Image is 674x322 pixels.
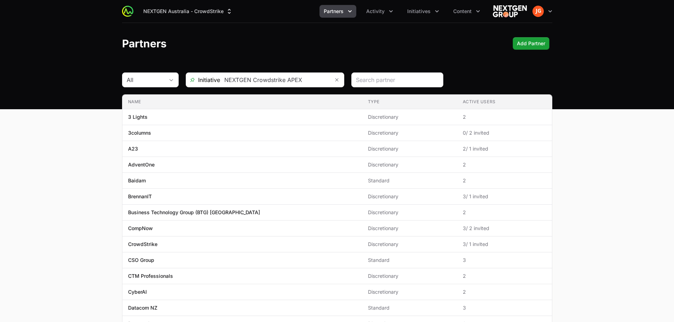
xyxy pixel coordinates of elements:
div: Activity menu [362,5,397,18]
input: Search partner [356,76,439,84]
div: All [127,76,164,84]
span: 2 [463,113,546,121]
button: All [122,73,178,87]
p: Datacom NZ [128,304,157,311]
span: Discretionary [368,225,451,232]
p: AdventOne [128,161,155,168]
div: Partners menu [319,5,356,18]
th: Active Users [457,95,552,109]
span: Activity [366,8,385,15]
img: NEXTGEN Australia [493,4,527,18]
p: A23 [128,145,138,152]
span: Content [453,8,472,15]
span: Standard [368,177,451,184]
span: Discretionary [368,288,451,295]
span: Add Partner [517,39,545,48]
p: 3 Lights [128,113,148,121]
button: Initiatives [403,5,443,18]
div: Initiatives menu [403,5,443,18]
th: Type [362,95,457,109]
span: 0 / 2 invited [463,129,546,136]
span: Discretionary [368,241,451,248]
span: 2 [463,209,546,216]
img: ActivitySource [122,6,133,17]
p: CSO Group [128,257,154,264]
h1: Partners [122,37,167,50]
button: Add Partner [513,37,549,50]
p: BrennanIT [128,193,152,200]
span: Initiatives [407,8,431,15]
span: Partners [324,8,344,15]
span: 3 / 2 invited [463,225,546,232]
span: 3 / 1 invited [463,241,546,248]
div: Supplier switch menu [139,5,237,18]
div: Content menu [449,5,484,18]
div: Main navigation [133,5,484,18]
button: NEXTGEN Australia - CrowdStrike [139,5,237,18]
span: 3 / 1 invited [463,193,546,200]
span: Discretionary [368,129,451,136]
button: Content [449,5,484,18]
span: Standard [368,257,451,264]
p: CrowdStrike [128,241,157,248]
th: Name [122,95,362,109]
span: Discretionary [368,161,451,168]
span: Discretionary [368,273,451,280]
span: 3 [463,257,546,264]
span: 2 [463,177,546,184]
span: 2 [463,273,546,280]
span: Initiative [186,76,220,84]
span: 3 [463,304,546,311]
button: Activity [362,5,397,18]
div: Primary actions [513,37,549,50]
img: Jamie Gunning [532,6,544,17]
span: Standard [368,304,451,311]
span: Discretionary [368,209,451,216]
button: Remove [330,73,344,87]
p: Business Technology Group (BTG) [GEOGRAPHIC_DATA] [128,209,260,216]
p: Baidam [128,177,146,184]
p: 3columns [128,129,151,136]
p: CyberAI [128,288,147,295]
span: 2 / 1 invited [463,145,546,152]
input: Search initiatives [220,73,330,87]
p: CompNow [128,225,153,232]
span: Discretionary [368,145,451,152]
span: Discretionary [368,193,451,200]
span: Discretionary [368,113,451,121]
button: Partners [319,5,356,18]
p: CTM Professionals [128,273,173,280]
span: 2 [463,288,546,295]
span: 2 [463,161,546,168]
